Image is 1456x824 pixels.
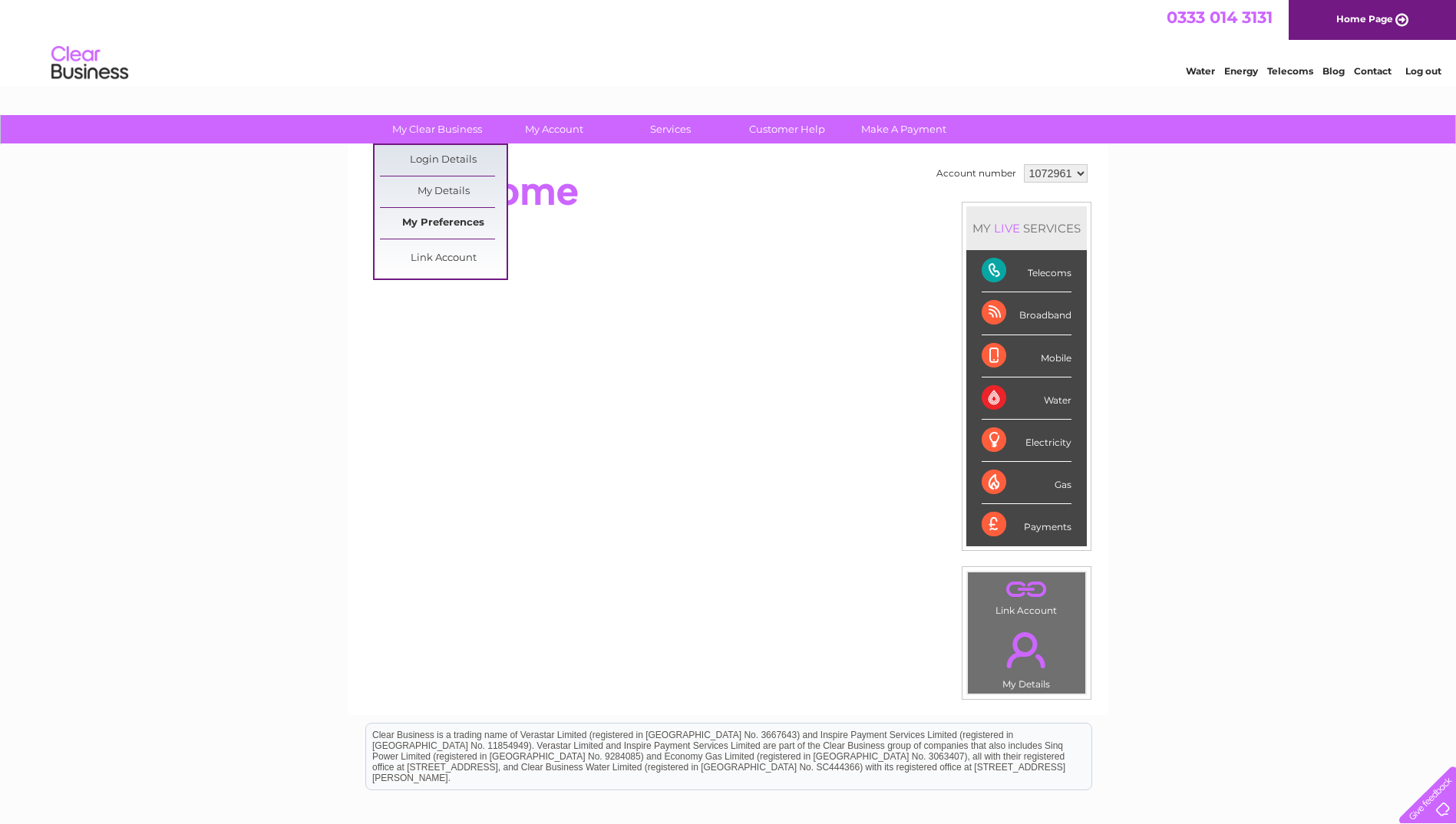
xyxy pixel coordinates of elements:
div: LIVE [991,221,1023,236]
a: Water [1186,65,1215,77]
a: Contact [1354,65,1392,77]
a: Log out [1405,65,1441,77]
a: My Clear Business [374,115,500,143]
a: . [972,623,1081,677]
a: Login Details [380,145,507,176]
a: My Account [490,115,617,143]
img: logo.png [51,40,129,87]
a: Energy [1224,65,1258,77]
div: Broadband [982,292,1071,335]
div: Gas [982,462,1071,504]
a: Services [607,115,734,143]
a: Telecoms [1267,65,1313,77]
a: Customer Help [724,115,850,143]
td: Account number [933,160,1020,186]
div: Clear Business is a trading name of Verastar Limited (registered in [GEOGRAPHIC_DATA] No. 3667643... [366,8,1091,74]
div: Mobile [982,335,1071,377]
div: Electricity [982,420,1071,462]
div: MY SERVICES [966,206,1087,250]
a: Make A Payment [840,115,967,143]
div: Water [982,377,1071,420]
td: My Details [967,619,1086,694]
a: . [972,576,1081,603]
div: Telecoms [982,250,1071,292]
a: My Details [380,176,507,207]
div: Payments [982,504,1071,545]
a: 0333 014 3131 [1167,8,1273,27]
a: Link Account [380,243,507,274]
a: My Preferences [380,208,507,239]
td: Link Account [967,572,1086,620]
a: Blog [1322,65,1345,77]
